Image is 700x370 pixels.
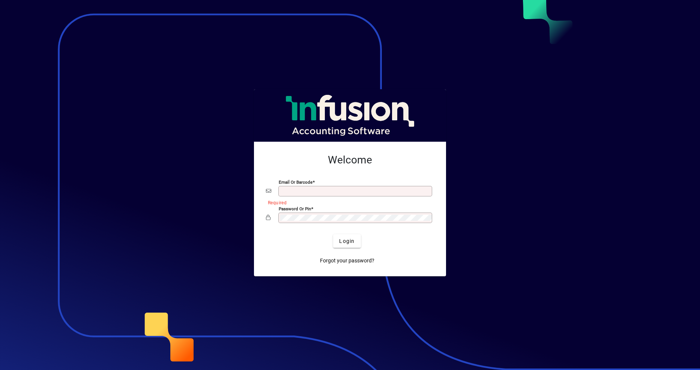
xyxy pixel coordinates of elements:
button: Login [333,234,361,248]
mat-label: Email or Barcode [279,180,312,185]
span: Forgot your password? [320,257,374,265]
span: Login [339,237,355,245]
mat-error: Required [268,198,428,206]
h2: Welcome [266,154,434,166]
mat-label: Password or Pin [279,206,311,211]
a: Forgot your password? [317,254,377,267]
